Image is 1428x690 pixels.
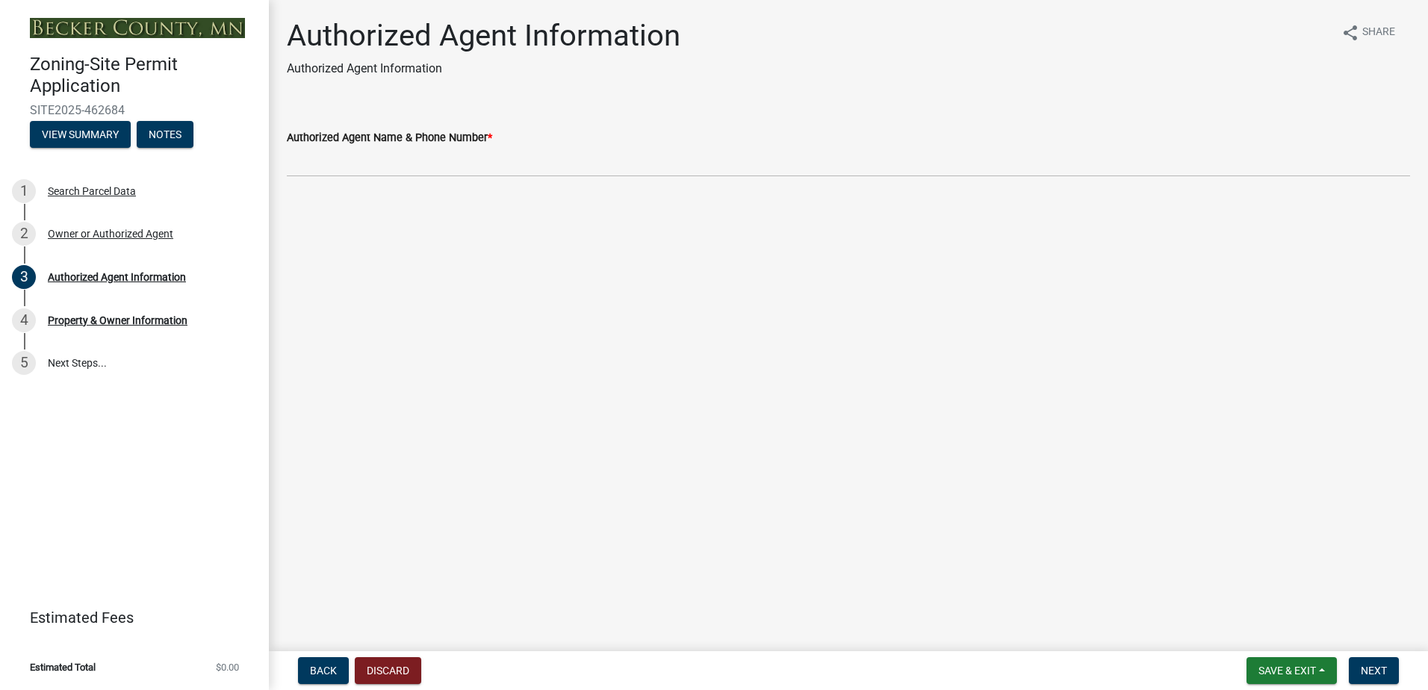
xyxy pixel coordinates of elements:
[12,351,36,375] div: 5
[12,308,36,332] div: 4
[48,315,187,326] div: Property & Owner Information
[1247,657,1337,684] button: Save & Exit
[287,18,680,54] h1: Authorized Agent Information
[216,662,239,672] span: $0.00
[1341,24,1359,42] i: share
[137,121,193,148] button: Notes
[1361,665,1387,677] span: Next
[1349,657,1399,684] button: Next
[30,129,131,141] wm-modal-confirm: Summary
[12,222,36,246] div: 2
[30,662,96,672] span: Estimated Total
[287,133,492,143] label: Authorized Agent Name & Phone Number
[30,121,131,148] button: View Summary
[48,272,186,282] div: Authorized Agent Information
[287,60,680,78] p: Authorized Agent Information
[1258,665,1316,677] span: Save & Exit
[1362,24,1395,42] span: Share
[12,603,245,632] a: Estimated Fees
[30,54,257,97] h4: Zoning-Site Permit Application
[30,103,239,117] span: SITE2025-462684
[12,179,36,203] div: 1
[310,665,337,677] span: Back
[12,265,36,289] div: 3
[48,229,173,239] div: Owner or Authorized Agent
[1329,18,1407,47] button: shareShare
[48,186,136,196] div: Search Parcel Data
[30,18,245,38] img: Becker County, Minnesota
[298,657,349,684] button: Back
[355,657,421,684] button: Discard
[137,129,193,141] wm-modal-confirm: Notes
